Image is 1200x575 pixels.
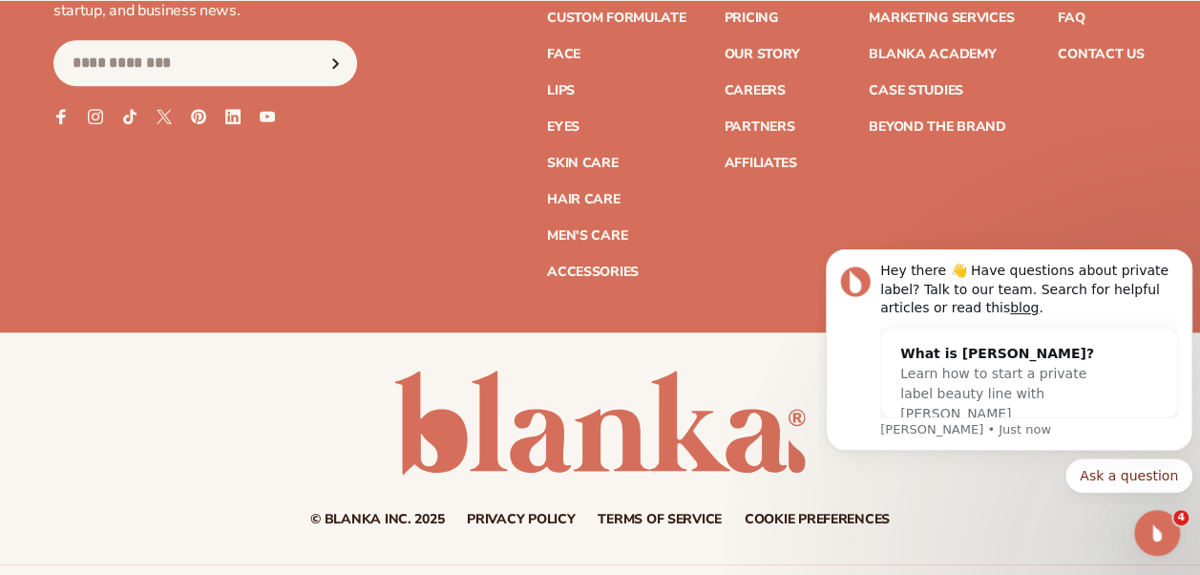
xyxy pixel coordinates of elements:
[745,513,890,526] a: Cookie preferences
[467,513,575,526] a: Privacy policy
[724,120,794,134] a: Partners
[547,11,686,25] a: Custom formulate
[1058,48,1144,61] a: Contact Us
[818,233,1200,504] iframe: Intercom notifications message
[724,157,796,170] a: Affiliates
[869,48,996,61] a: Blanka Academy
[1134,510,1180,556] iframe: Intercom live chat
[598,513,722,526] a: Terms of service
[547,193,620,206] a: Hair Care
[724,11,777,25] a: Pricing
[310,510,444,528] small: © Blanka Inc. 2025
[547,84,575,97] a: Lips
[547,48,580,61] a: Face
[547,266,639,279] a: Accessories
[724,48,799,61] a: Our Story
[547,120,579,134] a: Eyes
[724,84,785,97] a: Careers
[1173,510,1189,525] span: 4
[547,157,618,170] a: Skin Care
[1058,11,1084,25] a: FAQ
[314,40,356,86] button: Subscribe
[547,229,627,243] a: Men's Care
[869,120,1006,134] a: Beyond the brand
[869,11,1014,25] a: Marketing services
[869,84,963,97] a: Case Studies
